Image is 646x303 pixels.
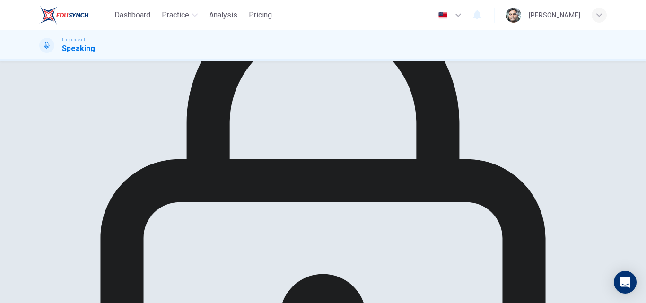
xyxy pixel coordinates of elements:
[614,271,637,294] div: Open Intercom Messenger
[205,7,241,24] button: Analysis
[111,7,154,24] button: Dashboard
[39,6,89,25] img: EduSynch logo
[62,36,85,43] span: Linguaskill
[162,9,189,21] span: Practice
[39,6,111,25] a: EduSynch logo
[114,9,150,21] span: Dashboard
[249,9,272,21] span: Pricing
[437,12,449,19] img: en
[209,9,237,21] span: Analysis
[529,9,580,21] div: [PERSON_NAME]
[245,7,276,24] button: Pricing
[506,8,521,23] img: Profile picture
[158,7,201,24] button: Practice
[62,43,95,54] h1: Speaking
